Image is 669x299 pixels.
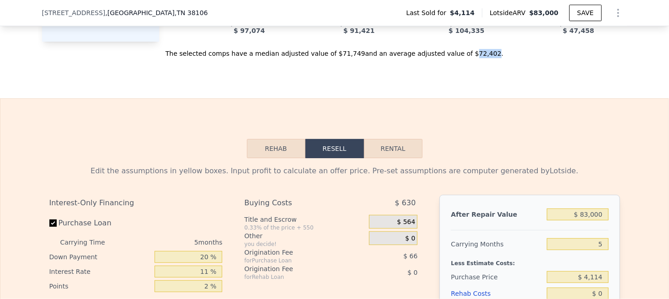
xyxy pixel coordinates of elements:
[451,206,543,223] div: After Repair Value
[407,269,417,276] span: $ 0
[49,279,151,294] div: Points
[305,139,364,158] button: Resell
[49,215,151,231] label: Purchase Loan
[397,218,415,226] span: $ 564
[395,195,416,211] span: $ 630
[60,235,120,250] div: Carrying Time
[42,8,106,17] span: [STREET_ADDRESS]
[451,252,608,269] div: Less Estimate Costs:
[244,264,346,273] div: Origination Fee
[244,224,365,231] div: 0.33% of the price + 550
[49,264,151,279] div: Interest Rate
[244,257,346,264] div: for Purchase Loan
[247,139,305,158] button: Rehab
[343,27,375,34] span: $ 91,421
[49,250,151,264] div: Down Payment
[569,5,601,21] button: SAVE
[244,248,346,257] div: Origination Fee
[490,8,529,17] span: Lotside ARV
[563,27,594,34] span: $ 47,458
[244,215,365,224] div: Title and Escrow
[123,235,223,250] div: 5 months
[244,195,346,211] div: Buying Costs
[451,269,543,285] div: Purchase Price
[451,236,543,252] div: Carrying Months
[406,8,450,17] span: Last Sold for
[449,27,484,34] span: $ 104,335
[175,9,208,16] span: , TN 38106
[403,252,417,260] span: $ 66
[49,166,620,176] div: Edit the assumptions in yellow boxes. Input profit to calculate an offer price. Pre-set assumptio...
[364,139,423,158] button: Rental
[105,8,208,17] span: , [GEOGRAPHIC_DATA]
[42,42,627,58] div: The selected comps have a median adjusted value of $71,749 and an average adjusted value of $72,4...
[49,219,57,227] input: Purchase Loan
[244,240,365,248] div: you decide!
[244,273,346,281] div: for Rehab Loan
[450,8,475,17] span: $4,114
[234,27,265,34] span: $ 97,074
[244,231,365,240] div: Other
[405,235,415,243] span: $ 0
[529,9,558,16] span: $83,000
[609,4,627,22] button: Show Options
[49,195,223,211] div: Interest-Only Financing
